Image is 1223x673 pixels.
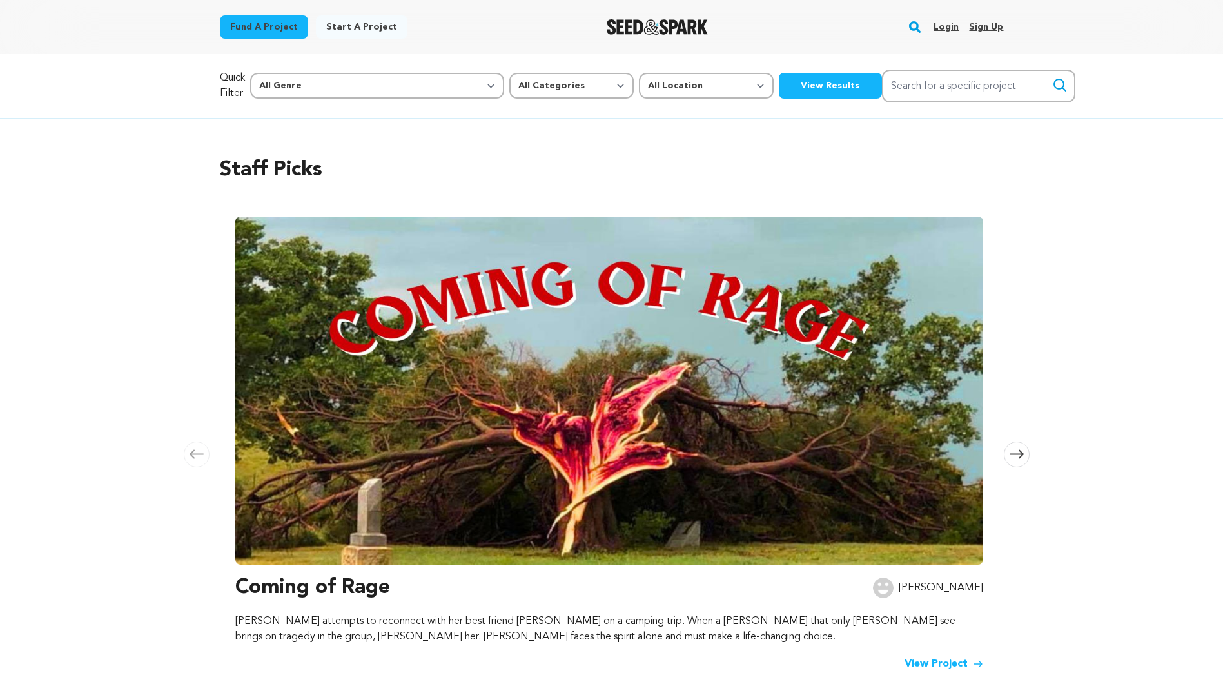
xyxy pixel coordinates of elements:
[316,15,407,39] a: Start a project
[607,19,708,35] a: Seed&Spark Homepage
[220,70,245,101] p: Quick Filter
[873,578,894,598] img: user.png
[899,580,983,596] p: [PERSON_NAME]
[220,155,1004,186] h2: Staff Picks
[220,15,308,39] a: Fund a project
[905,656,983,672] a: View Project
[235,217,983,565] img: Coming of Rage image
[934,17,959,37] a: Login
[969,17,1003,37] a: Sign up
[235,614,983,645] p: [PERSON_NAME] attempts to reconnect with her best friend [PERSON_NAME] on a camping trip. When a ...
[882,70,1075,102] input: Search for a specific project
[607,19,708,35] img: Seed&Spark Logo Dark Mode
[779,73,882,99] button: View Results
[235,572,390,603] h3: Coming of Rage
